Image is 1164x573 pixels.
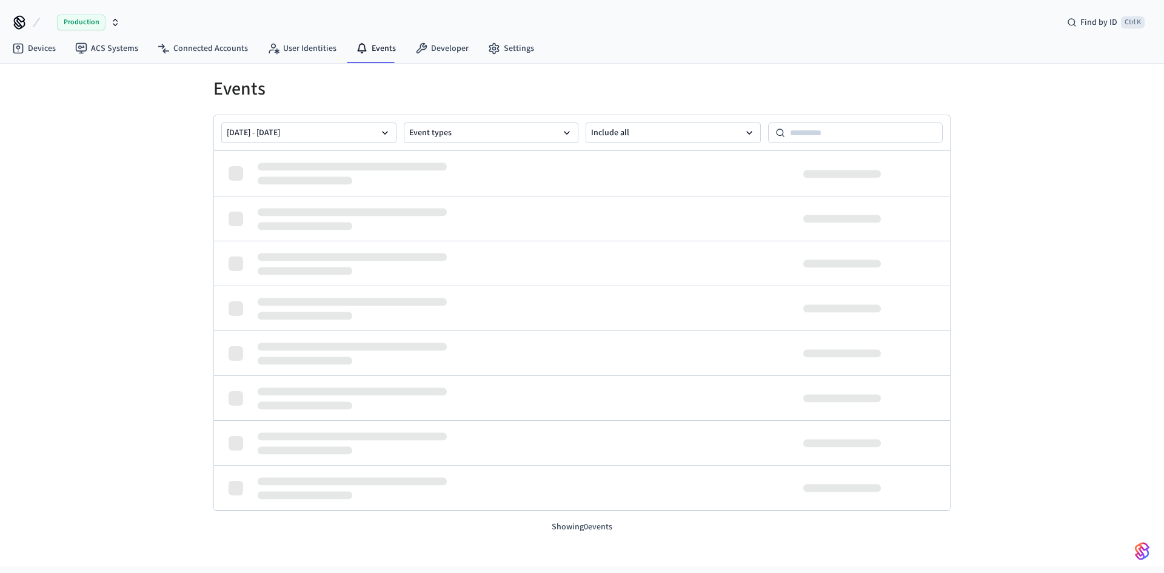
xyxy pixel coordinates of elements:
a: User Identities [258,38,346,59]
a: Settings [478,38,544,59]
img: SeamLogoGradient.69752ec5.svg [1135,541,1149,561]
button: Event types [404,122,579,143]
h1: Events [213,78,951,100]
a: Developer [406,38,478,59]
span: Production [57,15,105,30]
a: ACS Systems [65,38,148,59]
button: Include all [586,122,761,143]
span: Find by ID [1080,16,1117,28]
a: Connected Accounts [148,38,258,59]
p: Showing 0 events [213,521,951,534]
div: Find by IDCtrl K [1057,12,1154,33]
span: Ctrl K [1121,16,1145,28]
a: Devices [2,38,65,59]
button: [DATE] - [DATE] [221,122,396,143]
a: Events [346,38,406,59]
